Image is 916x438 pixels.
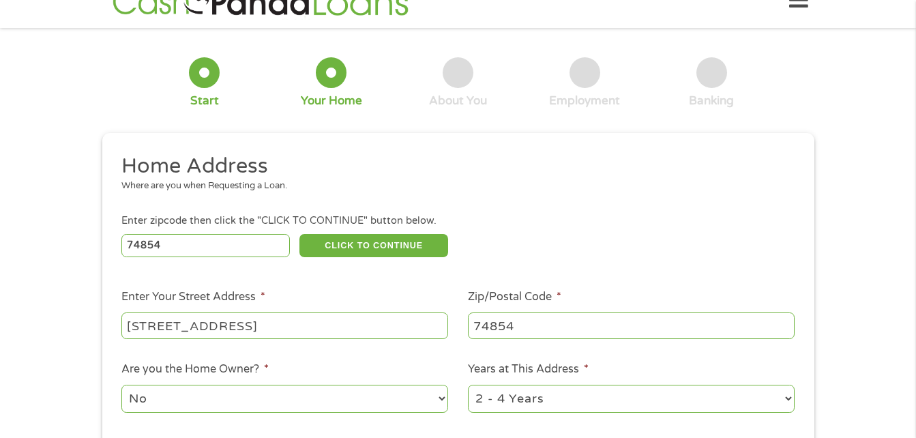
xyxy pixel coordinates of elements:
div: Where are you when Requesting a Loan. [121,179,784,193]
label: Years at This Address [468,362,589,377]
div: Your Home [301,93,362,108]
div: About You [429,93,487,108]
h2: Home Address [121,153,784,180]
input: Enter Zipcode (e.g 01510) [121,234,290,257]
label: Zip/Postal Code [468,290,561,304]
label: Enter Your Street Address [121,290,265,304]
div: Enter zipcode then click the "CLICK TO CONTINUE" button below. [121,214,794,229]
button: CLICK TO CONTINUE [299,234,448,257]
div: Employment [549,93,620,108]
input: 1 Main Street [121,312,448,338]
div: Banking [689,93,734,108]
div: Start [190,93,219,108]
label: Are you the Home Owner? [121,362,269,377]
